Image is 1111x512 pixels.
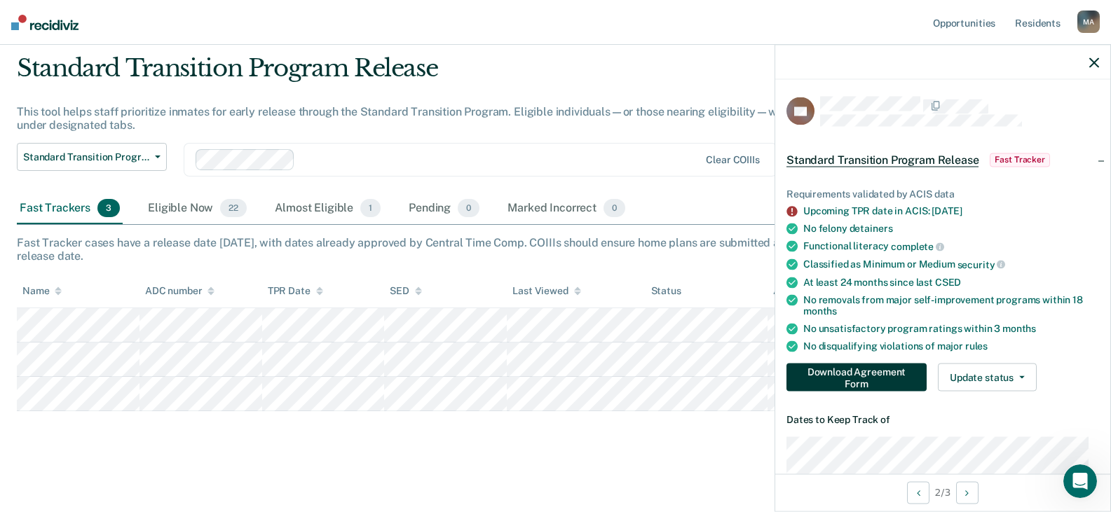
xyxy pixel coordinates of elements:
[390,285,422,297] div: SED
[786,364,927,392] button: Download Agreement Form
[22,285,62,297] div: Name
[803,305,837,317] span: months
[786,414,1099,426] dt: Dates to Keep Track of
[965,340,988,352] span: rules
[935,276,961,287] span: CSED
[786,364,932,392] a: Navigate to form link
[11,15,79,30] img: Recidiviz
[775,137,1110,182] div: Standard Transition Program ReleaseFast Tracker
[850,223,893,234] span: detainers
[220,199,247,217] span: 22
[145,193,250,224] div: Eligible Now
[956,481,979,504] button: Next Opportunity
[97,199,120,217] span: 3
[17,105,850,132] div: This tool helps staff prioritize inmates for early release through the Standard Transition Progra...
[458,199,479,217] span: 0
[803,340,1099,352] div: No disqualifying violations of major
[706,154,759,166] div: Clear COIIIs
[272,193,383,224] div: Almost Eligible
[1002,323,1036,334] span: months
[1077,11,1100,33] div: M A
[803,293,1099,317] div: No removals from major self-improvement programs within 18
[803,276,1099,288] div: At least 24 months since last
[938,364,1037,392] button: Update status
[651,285,681,297] div: Status
[803,258,1099,270] div: Classified as Minimum or Medium
[604,199,625,217] span: 0
[505,193,628,224] div: Marked Incorrect
[786,153,979,167] span: Standard Transition Program Release
[773,285,839,297] div: Assigned to
[360,199,381,217] span: 1
[786,188,1099,200] div: Requirements validated by ACIS data
[23,151,149,163] span: Standard Transition Program Release
[268,285,323,297] div: TPR Date
[803,323,1099,335] div: No unsatisfactory program ratings within 3
[17,236,1094,263] div: Fast Tracker cases have a release date [DATE], with dates already approved by Central Time Comp. ...
[17,54,850,94] div: Standard Transition Program Release
[406,193,482,224] div: Pending
[775,473,1110,511] div: 2 / 3
[891,241,944,252] span: complete
[990,153,1050,167] span: Fast Tracker
[803,240,1099,253] div: Functional literacy
[803,223,1099,235] div: No felony
[512,285,580,297] div: Last Viewed
[907,481,929,504] button: Previous Opportunity
[803,205,1099,217] div: Upcoming TPR date in ACIS: [DATE]
[1063,464,1097,498] iframe: Intercom live chat
[145,285,215,297] div: ADC number
[957,258,1006,270] span: security
[17,193,123,224] div: Fast Trackers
